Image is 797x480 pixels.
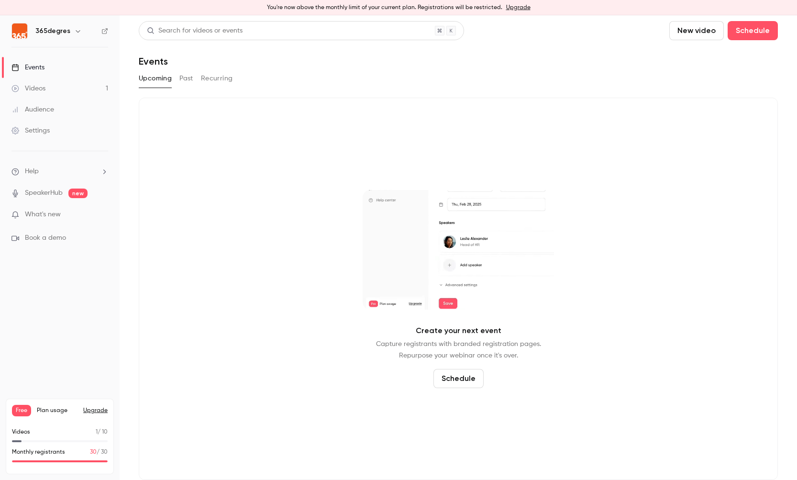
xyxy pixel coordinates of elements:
p: / 10 [96,428,108,436]
div: Audience [11,105,54,114]
button: Recurring [201,71,233,86]
span: What's new [25,210,61,220]
div: Search for videos or events [147,26,243,36]
div: Events [11,63,44,72]
span: Help [25,167,39,177]
span: 30 [90,449,97,455]
span: 1 [96,429,98,435]
span: Plan usage [37,407,77,414]
span: Book a demo [25,233,66,243]
span: new [68,189,88,198]
li: help-dropdown-opener [11,167,108,177]
a: Upgrade [506,4,531,11]
p: Create your next event [416,325,501,336]
div: Settings [11,126,50,135]
div: Videos [11,84,45,93]
button: New video [669,21,724,40]
p: Monthly registrants [12,448,65,457]
span: Free [12,405,31,416]
button: Upcoming [139,71,172,86]
button: Schedule [728,21,778,40]
p: Videos [12,428,30,436]
h6: 365degres [35,26,70,36]
a: SpeakerHub [25,188,63,198]
p: / 30 [90,448,108,457]
h1: Events [139,56,168,67]
button: Past [179,71,193,86]
button: Schedule [433,369,484,388]
img: 365degres [12,23,27,39]
p: Capture registrants with branded registration pages. Repurpose your webinar once it's over. [376,338,541,361]
button: Upgrade [83,407,108,414]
